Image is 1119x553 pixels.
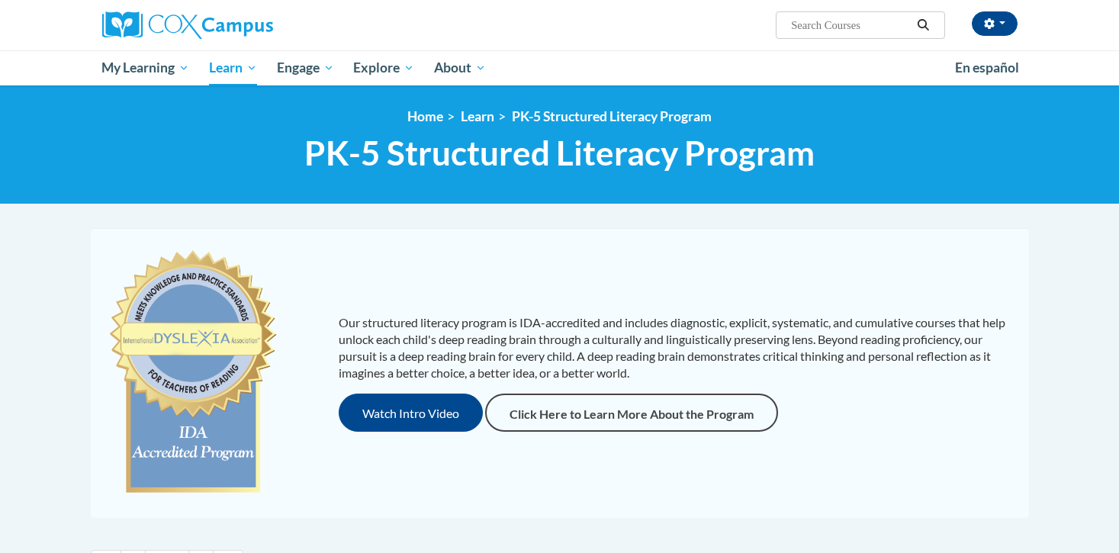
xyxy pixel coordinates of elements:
span: Engage [277,59,334,77]
a: En español [945,52,1029,84]
button: Search [912,16,934,34]
input: Search Courses [789,16,912,34]
span: Explore [353,59,414,77]
span: Learn [209,59,257,77]
a: About [424,50,496,85]
p: Our structured literacy program is IDA-accredited and includes diagnostic, explicit, systematic, ... [339,314,1014,381]
a: Explore [343,50,424,85]
a: My Learning [92,50,200,85]
a: PK-5 Structured Literacy Program [512,108,712,124]
span: En español [955,59,1019,76]
span: About [434,59,486,77]
button: Account Settings [972,11,1018,36]
span: PK-5 Structured Literacy Program [304,133,815,173]
a: Cox Campus [102,11,392,39]
a: Engage [267,50,344,85]
a: Learn [461,108,494,124]
img: c477cda6-e343-453b-bfce-d6f9e9818e1c.png [106,243,281,503]
a: Home [407,108,443,124]
img: Cox Campus [102,11,273,39]
a: Click Here to Learn More About the Program [485,394,778,432]
span: My Learning [101,59,189,77]
a: Learn [199,50,267,85]
div: Main menu [79,50,1040,85]
button: Watch Intro Video [339,394,483,432]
